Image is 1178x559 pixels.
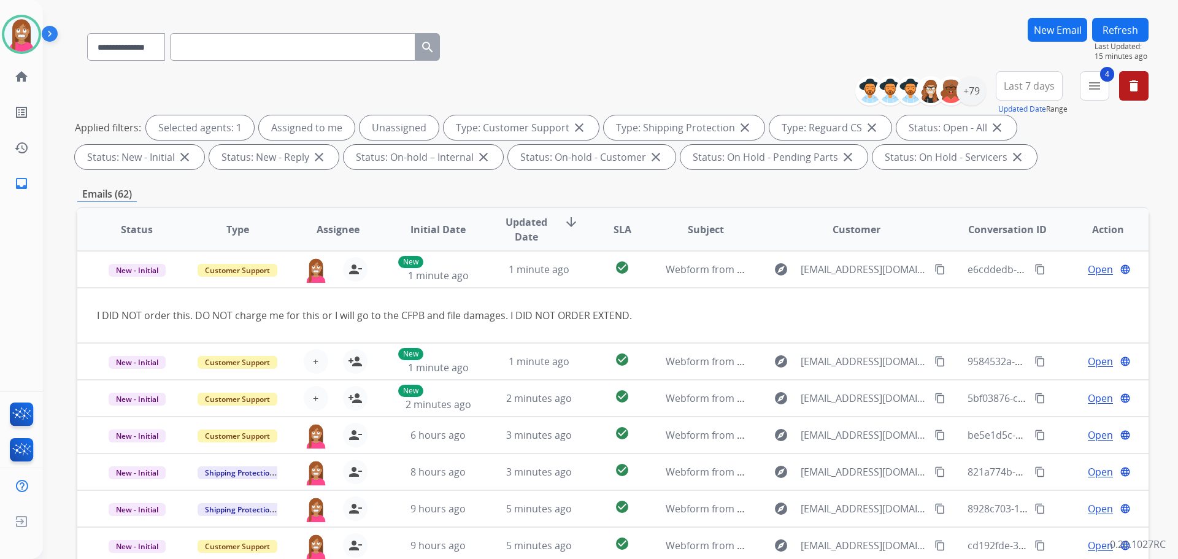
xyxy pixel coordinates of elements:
mat-icon: content_copy [1034,264,1045,275]
span: Open [1088,428,1113,442]
div: Status: On Hold - Servicers [872,145,1037,169]
mat-icon: language [1120,503,1131,514]
span: Conversation ID [968,222,1047,237]
span: [EMAIL_ADDRESS][DOMAIN_NAME] [801,391,927,406]
span: Customer [833,222,880,237]
mat-icon: check_circle [615,426,629,441]
mat-icon: check_circle [615,389,629,404]
button: Refresh [1092,18,1149,42]
mat-icon: close [177,150,192,164]
span: 15 minutes ago [1095,52,1149,61]
span: 8 hours ago [410,465,466,479]
div: Status: On Hold - Pending Parts [680,145,868,169]
p: Emails (62) [77,187,137,202]
span: Last Updated: [1095,42,1149,52]
span: Customer Support [198,393,277,406]
span: Assignee [317,222,360,237]
span: Webform from [EMAIL_ADDRESS][DOMAIN_NAME] on [DATE] [666,539,944,552]
span: e6cddedb-4c73-404b-86ee-5e1ef237a3aa [968,263,1156,276]
span: New - Initial [109,430,166,442]
span: [EMAIL_ADDRESS][DOMAIN_NAME] [801,465,927,479]
div: Assigned to me [259,115,355,140]
img: avatar [4,17,39,52]
mat-icon: content_copy [934,466,945,477]
mat-icon: explore [774,428,788,442]
span: Last 7 days [1004,83,1055,88]
mat-icon: check_circle [615,499,629,514]
mat-icon: history [14,141,29,155]
span: Webform from [EMAIL_ADDRESS][DOMAIN_NAME] on [DATE] [666,465,944,479]
span: Webform from [EMAIL_ADDRESS][DOMAIN_NAME] on [DATE] [666,391,944,405]
mat-icon: content_copy [934,430,945,441]
mat-icon: check_circle [615,352,629,367]
div: Type: Reguard CS [769,115,891,140]
span: + [313,354,318,369]
mat-icon: language [1120,393,1131,404]
span: Customer Support [198,356,277,369]
span: 9 hours ago [410,539,466,552]
span: Open [1088,354,1113,369]
span: 3 minutes ago [506,428,572,442]
mat-icon: close [1010,150,1025,164]
mat-icon: close [476,150,491,164]
button: Updated Date [998,104,1046,114]
mat-icon: check_circle [615,536,629,551]
span: New - Initial [109,466,166,479]
span: 5bf03876-c55b-441e-8955-095e2568e727 [968,391,1155,405]
p: Applied filters: [75,120,141,135]
mat-icon: person_remove [348,501,363,516]
span: New - Initial [109,264,166,277]
mat-icon: language [1120,264,1131,275]
div: Status: Open - All [896,115,1017,140]
span: 5 minutes ago [506,539,572,552]
th: Action [1048,208,1149,251]
mat-icon: inbox [14,176,29,191]
img: agent-avatar [304,423,328,449]
mat-icon: person_remove [348,428,363,442]
mat-icon: content_copy [934,503,945,514]
span: 8928c703-1da6-4911-9351-43b4a1c67950 [968,502,1157,515]
button: + [304,349,328,374]
span: 5 minutes ago [506,502,572,515]
div: Type: Customer Support [444,115,599,140]
span: 2 minutes ago [406,398,471,411]
span: 3 minutes ago [506,465,572,479]
p: New [398,256,423,268]
span: 2 minutes ago [506,391,572,405]
mat-icon: content_copy [934,540,945,551]
span: Open [1088,501,1113,516]
span: Shipping Protection [198,466,282,479]
mat-icon: content_copy [934,356,945,367]
mat-icon: content_copy [934,264,945,275]
span: SLA [614,222,631,237]
button: 4 [1080,71,1109,101]
div: +79 [957,76,986,106]
mat-icon: person_add [348,354,363,369]
span: + [313,391,318,406]
span: 6 hours ago [410,428,466,442]
mat-icon: arrow_downward [564,215,579,229]
mat-icon: home [14,69,29,84]
span: 1 minute ago [509,355,569,368]
mat-icon: close [737,120,752,135]
mat-icon: explore [774,501,788,516]
span: New - Initial [109,393,166,406]
span: 1 minute ago [408,361,469,374]
span: 821a774b-94b6-4065-82b7-f5332fda3950 [968,465,1154,479]
span: New - Initial [109,540,166,553]
span: [EMAIL_ADDRESS][DOMAIN_NAME] [801,538,927,553]
span: [EMAIL_ADDRESS][DOMAIN_NAME] [801,262,927,277]
img: agent-avatar [304,496,328,522]
mat-icon: close [649,150,663,164]
button: Last 7 days [996,71,1063,101]
div: I DID NOT order this. DO NOT charge me for this or I will go to the CFPB and file damages. I DID ... [97,308,928,323]
mat-icon: delete [1126,79,1141,93]
span: Webform from [EMAIL_ADDRESS][DOMAIN_NAME] on [DATE] [666,263,944,276]
mat-icon: content_copy [1034,430,1045,441]
p: New [398,385,423,397]
span: Open [1088,391,1113,406]
mat-icon: close [864,120,879,135]
span: [EMAIL_ADDRESS][DOMAIN_NAME] [801,501,927,516]
mat-icon: explore [774,465,788,479]
mat-icon: search [420,40,435,55]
